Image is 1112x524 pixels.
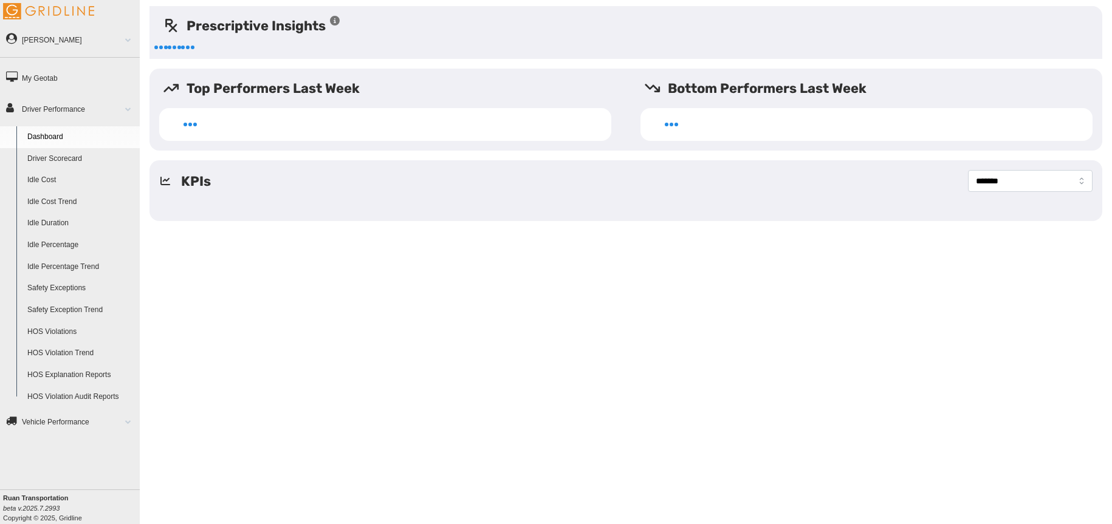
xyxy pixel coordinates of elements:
h5: Top Performers Last Week [163,78,621,98]
a: Idle Duration [22,213,140,234]
a: Dashboard [22,126,140,148]
h5: Prescriptive Insights [163,16,341,36]
a: HOS Violation Audit Reports [22,386,140,408]
a: HOS Explanation Reports [22,364,140,386]
h5: KPIs [181,171,211,191]
a: Driver Scorecard [22,148,140,170]
i: beta v.2025.7.2993 [3,505,60,512]
a: Safety Exception Trend [22,299,140,321]
a: Idle Cost Trend [22,191,140,213]
b: Ruan Transportation [3,494,69,502]
div: Copyright © 2025, Gridline [3,493,140,523]
h5: Bottom Performers Last Week [644,78,1102,98]
a: Idle Cost [22,169,140,191]
img: Gridline [3,3,94,19]
a: HOS Violation Trend [22,342,140,364]
a: Idle Percentage Trend [22,256,140,278]
a: Safety Exceptions [22,277,140,299]
a: HOS Violations [22,321,140,343]
a: Idle Percentage [22,234,140,256]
